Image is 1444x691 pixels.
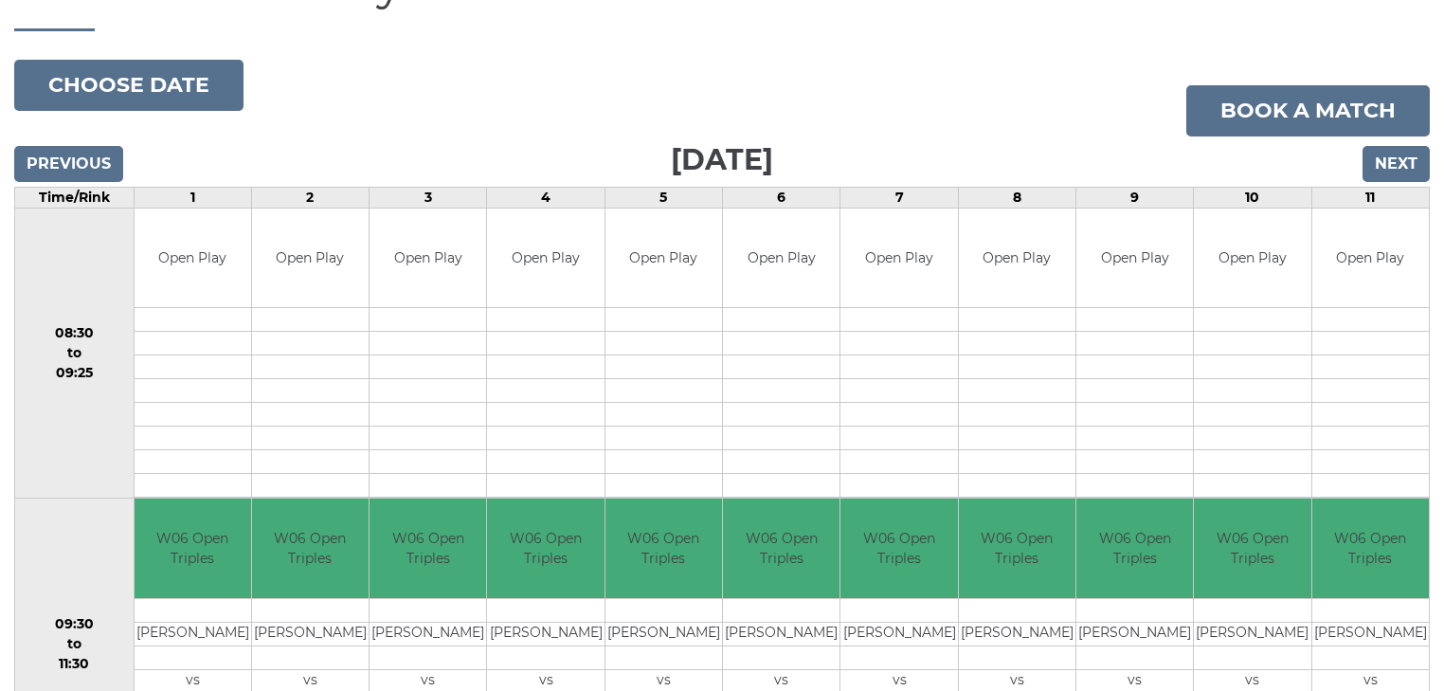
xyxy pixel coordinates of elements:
td: 1 [134,187,251,208]
td: Open Play [135,209,251,308]
td: W06 Open Triples [840,499,957,598]
td: 9 [1076,187,1194,208]
td: 10 [1194,187,1311,208]
td: W06 Open Triples [252,499,369,598]
td: W06 Open Triples [370,499,486,598]
td: W06 Open Triples [1076,499,1193,598]
td: Open Play [723,209,839,308]
td: Open Play [959,209,1075,308]
td: [PERSON_NAME] [1312,622,1429,646]
td: [PERSON_NAME] [370,622,486,646]
td: 2 [251,187,369,208]
td: Open Play [370,209,486,308]
td: [PERSON_NAME] [487,622,604,646]
td: Open Play [487,209,604,308]
input: Next [1363,146,1430,182]
td: [PERSON_NAME] [1076,622,1193,646]
td: [PERSON_NAME] [959,622,1075,646]
td: 4 [487,187,605,208]
td: W06 Open Triples [1194,499,1310,598]
td: W06 Open Triples [487,499,604,598]
td: [PERSON_NAME] [252,622,369,646]
td: [PERSON_NAME] [135,622,251,646]
td: W06 Open Triples [135,499,251,598]
td: W06 Open Triples [605,499,722,598]
td: W06 Open Triples [959,499,1075,598]
td: [PERSON_NAME] [605,622,722,646]
td: 3 [370,187,487,208]
td: W06 Open Triples [1312,499,1429,598]
td: Open Play [1194,209,1310,308]
td: 5 [605,187,722,208]
input: Previous [14,146,123,182]
button: Choose date [14,60,244,111]
td: W06 Open Triples [723,499,839,598]
td: Open Play [605,209,722,308]
td: 8 [958,187,1075,208]
td: [PERSON_NAME] [1194,622,1310,646]
td: Open Play [840,209,957,308]
td: Time/Rink [15,187,135,208]
td: 08:30 to 09:25 [15,208,135,499]
td: [PERSON_NAME] [723,622,839,646]
td: 7 [840,187,958,208]
td: [PERSON_NAME] [840,622,957,646]
td: 6 [723,187,840,208]
td: Open Play [1312,209,1429,308]
td: Open Play [252,209,369,308]
a: Book a match [1186,85,1430,136]
td: Open Play [1076,209,1193,308]
td: 11 [1311,187,1429,208]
